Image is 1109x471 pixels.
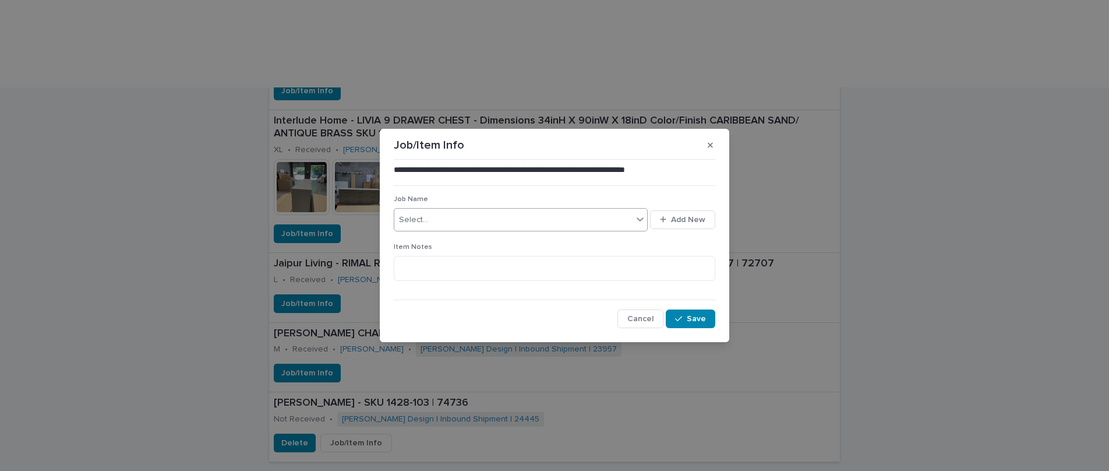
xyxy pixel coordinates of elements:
span: Item Notes [394,244,432,251]
span: Add New [671,216,705,224]
button: Cancel [617,310,663,328]
div: Select... [399,214,428,226]
button: Save [666,310,715,328]
p: Job/Item Info [394,138,464,152]
span: Cancel [627,315,654,323]
span: Job Name [394,196,428,203]
button: Add New [650,210,715,229]
span: Save [687,315,706,323]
